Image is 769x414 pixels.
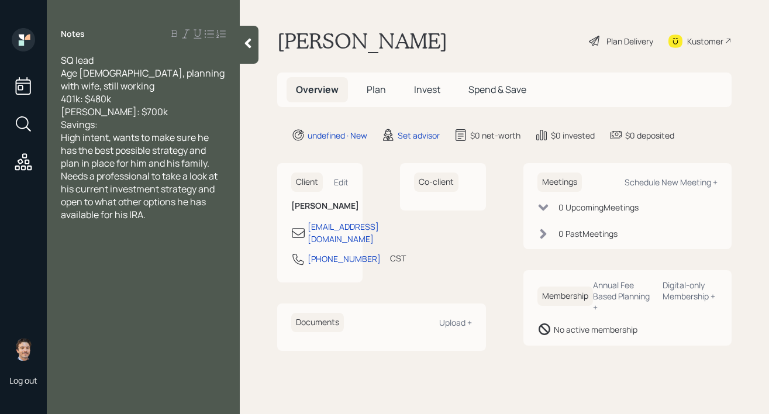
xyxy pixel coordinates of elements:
span: 401k: $480k [61,92,111,105]
div: Edit [334,177,349,188]
div: $0 deposited [625,129,674,142]
div: Upload + [439,317,472,328]
img: robby-grisanti-headshot.png [12,337,35,361]
div: Annual Fee Based Planning + [593,280,653,313]
h6: Client [291,172,323,192]
div: [PHONE_NUMBER] [308,253,381,265]
div: undefined · New [308,129,367,142]
span: Savings: [61,118,98,131]
h6: Co-client [414,172,458,192]
div: Plan Delivery [606,35,653,47]
span: Age [DEMOGRAPHIC_DATA], planning with wife, still working [61,67,226,92]
div: Schedule New Meeting + [625,177,718,188]
h1: [PERSON_NAME] [277,28,447,54]
span: SQ lead [61,54,94,67]
label: Notes [61,28,85,40]
h6: Membership [537,287,593,306]
div: 0 Upcoming Meeting s [558,201,639,213]
div: Digital-only Membership + [663,280,718,302]
div: Kustomer [687,35,723,47]
span: [PERSON_NAME]: $700k [61,105,168,118]
div: No active membership [554,323,637,336]
div: Log out [9,375,37,386]
h6: Meetings [537,172,582,192]
span: Invest [414,83,440,96]
div: CST [390,252,406,264]
div: 0 Past Meeting s [558,227,618,240]
span: Overview [296,83,339,96]
span: Plan [367,83,386,96]
div: $0 net-worth [470,129,520,142]
span: Spend & Save [468,83,526,96]
span: High intent, wants to make sure he has the best possible strategy and plan in place for him and h... [61,131,219,221]
div: [EMAIL_ADDRESS][DOMAIN_NAME] [308,220,379,245]
div: $0 invested [551,129,595,142]
h6: Documents [291,313,344,332]
div: Set advisor [398,129,440,142]
h6: [PERSON_NAME] [291,201,349,211]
